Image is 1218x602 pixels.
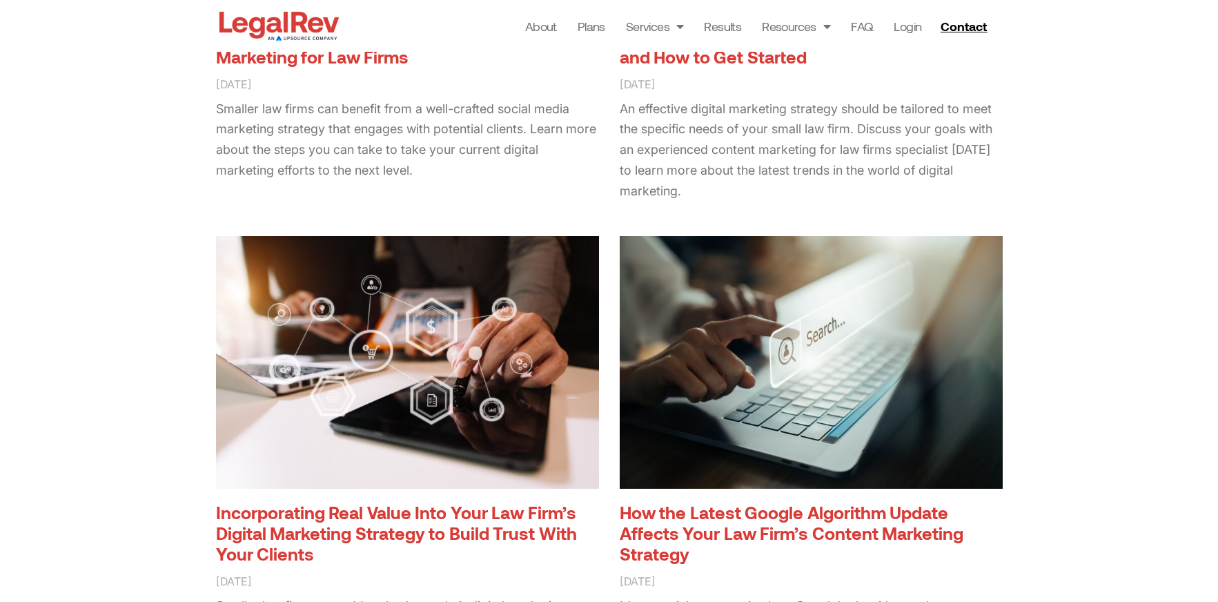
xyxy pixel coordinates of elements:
[216,236,599,489] a: A woman using a tablet on and a laptop on a desk.
[620,502,964,564] a: How the Latest Google Algorithm Update Affects Your Law Firm’s Content Marketing Strategy
[620,26,1002,67] a: Top Legal Marketing Trends for Small Law Firms and How to Get Started
[704,17,741,36] a: Results
[941,20,987,32] span: Contact
[626,17,684,36] a: Services
[525,17,922,36] nav: Menu
[935,15,996,37] a: Contact
[216,502,577,564] a: Incorporating Real Value Into Your Law Firm’s Digital Marketing Strategy to Build Trust With Your...
[213,233,600,491] img: A woman using a tablet on and a laptop on a desk.
[894,17,921,36] a: Login
[620,236,1003,489] a: A person at a desk in front of a silver laptop pressing a floating representation of a search box.
[216,574,252,588] span: [DATE]
[616,233,1003,491] img: A person at a desk in front of a silver laptop pressing a floating representation of a search box.
[762,17,830,36] a: Resources
[620,77,656,91] span: [DATE]
[216,26,597,67] a: Unlocking the Secrets of Effective Social Media Marketing for Law Firms
[578,17,605,36] a: Plans
[851,17,873,36] a: FAQ
[216,99,599,182] p: Smaller law firms can benefit from a well-crafted social media marketing strategy that engages wi...
[525,17,557,36] a: About
[620,99,1003,202] p: An effective digital marketing strategy should be tailored to meet the specific needs of your sma...
[216,77,252,91] span: [DATE]
[620,574,656,588] span: [DATE]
